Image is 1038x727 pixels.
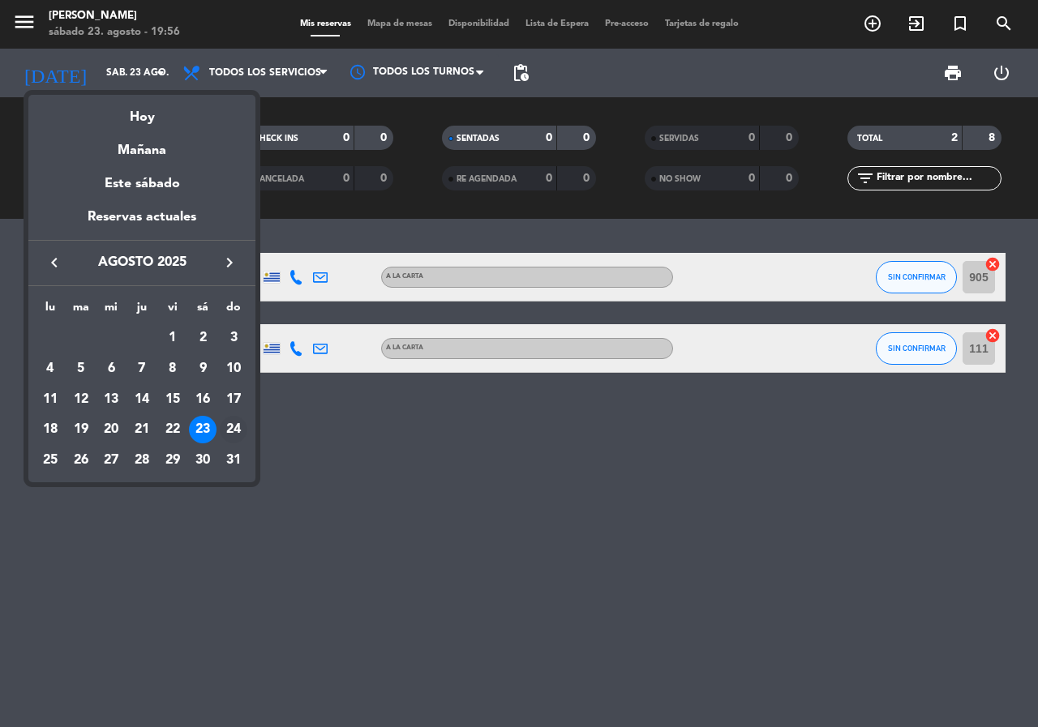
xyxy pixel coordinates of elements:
div: Este sábado [28,161,255,207]
div: 19 [67,416,95,443]
button: keyboard_arrow_right [215,252,244,273]
div: 14 [128,386,156,413]
div: 16 [189,386,217,413]
td: 6 de agosto de 2025 [96,353,127,384]
td: 13 de agosto de 2025 [96,384,127,415]
div: 22 [159,416,187,443]
div: 15 [159,386,187,413]
td: 11 de agosto de 2025 [35,384,66,415]
td: 19 de agosto de 2025 [66,414,97,445]
span: agosto 2025 [69,252,215,273]
div: 30 [189,447,217,474]
th: lunes [35,298,66,323]
div: 18 [36,416,64,443]
td: 25 de agosto de 2025 [35,445,66,476]
td: 18 de agosto de 2025 [35,414,66,445]
td: 8 de agosto de 2025 [157,353,188,384]
div: 21 [128,416,156,443]
td: 29 de agosto de 2025 [157,445,188,476]
div: 23 [189,416,217,443]
i: keyboard_arrow_left [45,253,64,272]
td: 14 de agosto de 2025 [127,384,157,415]
th: miércoles [96,298,127,323]
td: 9 de agosto de 2025 [188,353,219,384]
td: 16 de agosto de 2025 [188,384,219,415]
td: 30 de agosto de 2025 [188,445,219,476]
i: keyboard_arrow_right [220,253,239,272]
div: 20 [97,416,125,443]
div: 11 [36,386,64,413]
div: 28 [128,447,156,474]
div: 3 [220,324,247,352]
td: 7 de agosto de 2025 [127,353,157,384]
td: 5 de agosto de 2025 [66,353,97,384]
td: 22 de agosto de 2025 [157,414,188,445]
button: keyboard_arrow_left [40,252,69,273]
div: 13 [97,386,125,413]
td: 4 de agosto de 2025 [35,353,66,384]
div: Reservas actuales [28,207,255,240]
div: 31 [220,447,247,474]
th: martes [66,298,97,323]
td: 24 de agosto de 2025 [218,414,249,445]
div: 26 [67,447,95,474]
div: 25 [36,447,64,474]
td: 26 de agosto de 2025 [66,445,97,476]
th: jueves [127,298,157,323]
td: 27 de agosto de 2025 [96,445,127,476]
div: 1 [159,324,187,352]
td: 31 de agosto de 2025 [218,445,249,476]
div: 8 [159,355,187,383]
td: 1 de agosto de 2025 [157,323,188,353]
div: 12 [67,386,95,413]
div: Hoy [28,95,255,128]
th: viernes [157,298,188,323]
td: 28 de agosto de 2025 [127,445,157,476]
div: 6 [97,355,125,383]
div: 4 [36,355,64,383]
td: AGO. [35,323,157,353]
td: 21 de agosto de 2025 [127,414,157,445]
div: 7 [128,355,156,383]
div: 10 [220,355,247,383]
div: 2 [189,324,217,352]
div: 29 [159,447,187,474]
td: 15 de agosto de 2025 [157,384,188,415]
div: 24 [220,416,247,443]
div: 27 [97,447,125,474]
div: 5 [67,355,95,383]
td: 2 de agosto de 2025 [188,323,219,353]
td: 10 de agosto de 2025 [218,353,249,384]
div: 17 [220,386,247,413]
td: 23 de agosto de 2025 [188,414,219,445]
td: 3 de agosto de 2025 [218,323,249,353]
th: domingo [218,298,249,323]
th: sábado [188,298,219,323]
td: 12 de agosto de 2025 [66,384,97,415]
div: 9 [189,355,217,383]
td: 17 de agosto de 2025 [218,384,249,415]
td: 20 de agosto de 2025 [96,414,127,445]
div: Mañana [28,128,255,161]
